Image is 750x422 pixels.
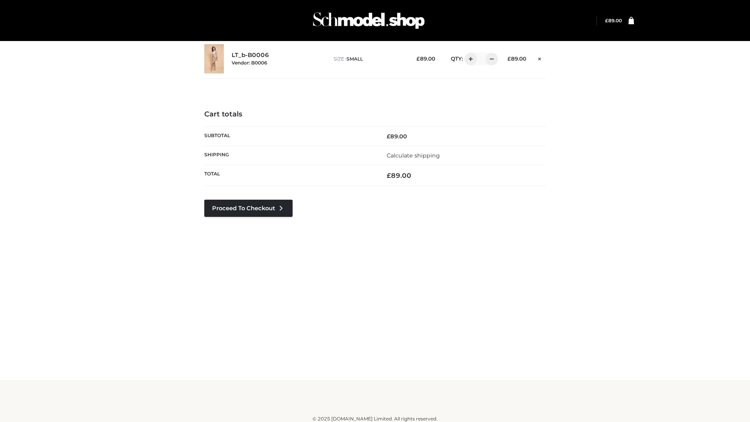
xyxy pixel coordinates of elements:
bdi: 89.00 [605,18,622,23]
span: £ [605,18,608,23]
th: Subtotal [204,127,375,146]
span: £ [416,55,420,62]
div: QTY: [443,53,495,65]
bdi: 89.00 [507,55,526,62]
bdi: 89.00 [387,172,411,179]
span: £ [387,133,390,140]
th: Total [204,165,375,186]
a: LT_b-B0006 [232,52,269,59]
a: Calculate shipping [387,152,440,159]
span: £ [507,55,511,62]
span: SMALL [346,56,363,62]
p: size : [334,55,404,63]
a: Remove this item [534,53,546,63]
bdi: 89.00 [387,133,407,140]
img: Schmodel Admin 964 [310,5,427,36]
bdi: 89.00 [416,55,435,62]
small: Vendor: B0006 [232,60,267,66]
th: Shipping [204,146,375,165]
a: £89.00 [605,18,622,23]
span: £ [387,172,391,179]
h4: Cart totals [204,110,546,119]
a: Proceed to Checkout [204,200,293,217]
img: LT_b-B0006 - SMALL [204,44,224,73]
